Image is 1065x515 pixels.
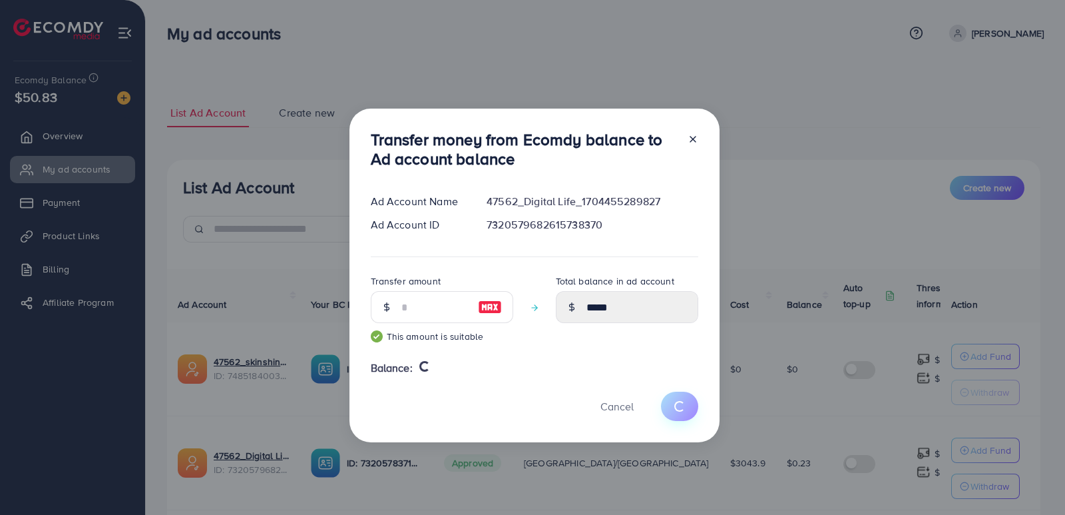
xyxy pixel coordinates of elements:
[371,360,413,376] span: Balance:
[600,399,634,414] span: Cancel
[371,130,677,169] h3: Transfer money from Ecomdy balance to Ad account balance
[371,274,441,288] label: Transfer amount
[476,217,708,233] div: 7320579682615738370
[478,299,502,315] img: image
[371,330,513,343] small: This amount is suitable
[476,194,708,209] div: 47562_Digital Life_1704455289827
[556,274,674,288] label: Total balance in ad account
[371,330,383,342] img: guide
[360,217,477,233] div: Ad Account ID
[584,392,650,420] button: Cancel
[1008,455,1055,505] iframe: Chat
[360,194,477,209] div: Ad Account Name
